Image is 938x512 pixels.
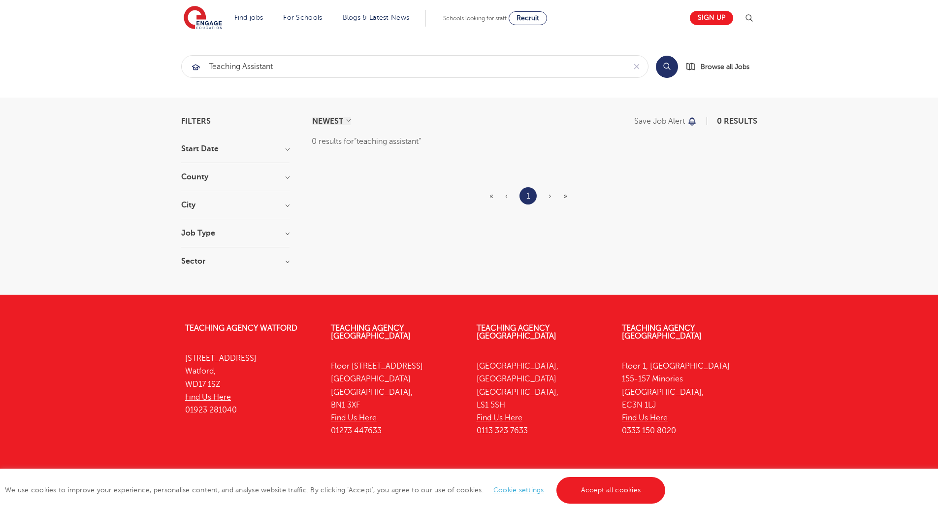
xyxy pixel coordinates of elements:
q: teaching assistant [354,137,421,146]
input: Submit [182,56,625,77]
h3: Sector [181,257,290,265]
span: 0 results [717,117,757,126]
a: Cookie settings [493,486,544,494]
span: We use cookies to improve your experience, personalise content, and analyse website traffic. By c... [5,486,668,494]
button: Save job alert [634,117,698,125]
span: Browse all Jobs [701,61,749,72]
a: Find jobs [234,14,263,21]
a: Accept all cookies [556,477,666,504]
a: Recruit [509,11,547,25]
p: [STREET_ADDRESS] Watford, WD17 1SZ 01923 281040 [185,352,316,416]
a: Find Us Here [477,413,522,422]
div: 0 results for [312,135,757,148]
a: Teaching Agency [GEOGRAPHIC_DATA] [622,324,702,341]
a: Browse all Jobs [686,61,757,72]
span: « [489,192,493,201]
button: Search [656,56,678,78]
div: Submit [181,55,648,78]
span: ‹ [505,192,508,201]
a: Sign up [690,11,733,25]
p: Floor [STREET_ADDRESS] [GEOGRAPHIC_DATA] [GEOGRAPHIC_DATA], BN1 3XF 01273 447633 [331,360,462,438]
a: Teaching Agency Watford [185,324,297,333]
button: Clear [625,56,648,77]
a: Find Us Here [622,413,668,422]
a: Blogs & Latest News [343,14,410,21]
span: › [549,192,551,201]
a: Find Us Here [185,393,231,402]
a: 1 [526,190,530,203]
span: Filters [181,117,211,125]
h3: Start Date [181,145,290,153]
span: » [563,192,567,201]
p: Floor 1, [GEOGRAPHIC_DATA] 155-157 Minories [GEOGRAPHIC_DATA], EC3N 1LJ 0333 150 8020 [622,360,753,438]
span: Schools looking for staff [443,15,507,22]
p: [GEOGRAPHIC_DATA], [GEOGRAPHIC_DATA] [GEOGRAPHIC_DATA], LS1 5SH 0113 323 7633 [477,360,608,438]
h3: Job Type [181,229,290,237]
img: Engage Education [184,6,222,31]
h3: County [181,173,290,181]
h3: City [181,201,290,209]
a: For Schools [283,14,322,21]
p: Save job alert [634,117,685,125]
a: Teaching Agency [GEOGRAPHIC_DATA] [331,324,411,341]
a: Find Us Here [331,413,377,422]
span: Recruit [517,14,539,22]
a: Teaching Agency [GEOGRAPHIC_DATA] [477,324,556,341]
